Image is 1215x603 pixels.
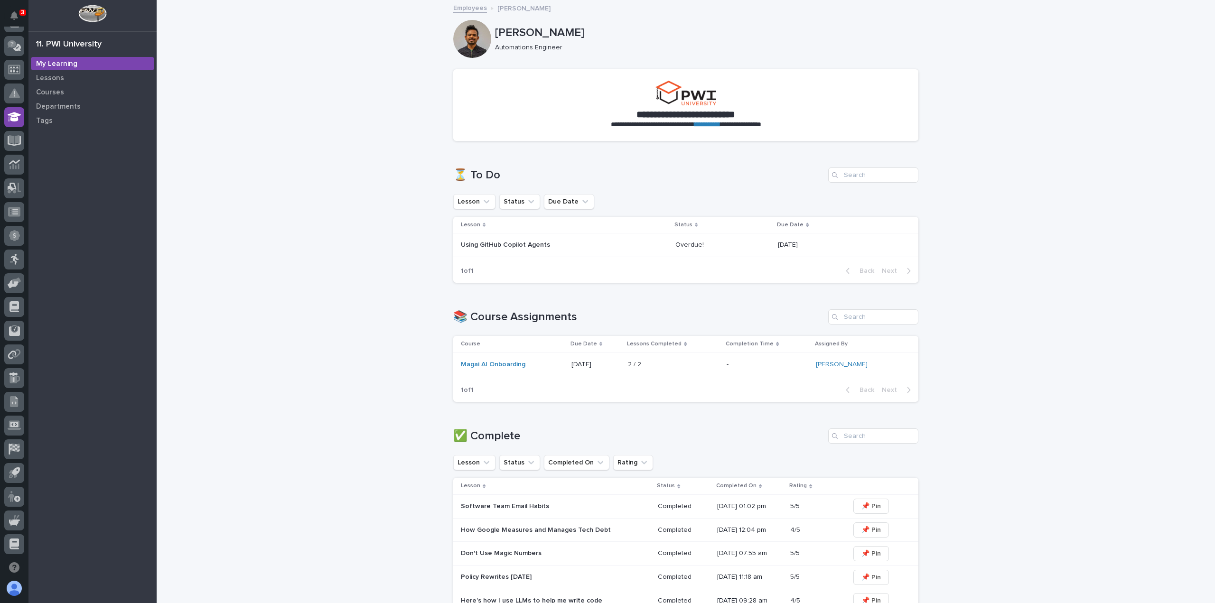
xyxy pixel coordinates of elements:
input: Search [828,309,918,325]
div: Start new chat [32,105,156,115]
p: How can we help? [9,53,173,68]
button: Start new chat [161,108,173,120]
p: [DATE] 11:18 am [717,573,783,581]
button: Back [838,267,878,275]
tr: Don't Use Magic NumbersCompletedCompleted [DATE] 07:55 am5/55/5 📌 Pin [453,542,918,566]
p: Completed [658,524,693,534]
p: My Learning [36,60,77,68]
a: [PERSON_NAME] [816,361,868,369]
div: We're available if you need us! [32,115,120,122]
button: Completed On [544,455,609,470]
p: Status [674,220,692,230]
p: [PERSON_NAME] [497,2,551,13]
div: 📖 [9,153,17,161]
p: [DATE] [778,239,800,249]
div: Notifications3 [12,11,24,27]
p: 5/5 [790,571,802,581]
p: Due Date [570,339,597,349]
span: 📌 Pin [861,501,881,511]
p: 1 of 1 [453,260,481,283]
p: Don't Use Magic Numbers [461,549,627,557]
a: Magai AI Onboarding [461,361,525,369]
a: Courses [28,85,157,99]
p: Using GitHub Copilot Agents [461,241,627,249]
p: Lesson [461,481,480,491]
span: Next [882,268,903,274]
a: Powered byPylon [67,175,115,183]
img: 1736555164131-43832dd5-751b-4058-ba23-39d91318e5a0 [9,105,27,122]
span: Help Docs [19,152,52,162]
p: Completion Time [726,339,774,349]
tr: Policy Rewrites [DATE]CompletedCompleted [DATE] 11:18 am5/55/5 📌 Pin [453,566,918,589]
img: Stacker [9,9,28,28]
button: 📌 Pin [853,522,889,538]
input: Search [828,428,918,444]
span: 📌 Pin [861,525,881,535]
img: Workspace Logo [78,5,106,22]
p: Lesson [461,220,480,230]
p: Completed [658,571,693,581]
p: Software Team Email Habits [461,502,627,510]
button: Notifications [4,6,24,26]
span: Pylon [94,176,115,183]
h1: ✅ Complete [453,429,824,443]
button: 📌 Pin [853,499,889,514]
tr: Magai AI Onboarding [DATE]2 / 22 / 2 -- [PERSON_NAME] [453,353,918,376]
p: - [727,359,730,369]
p: [DATE] 12:04 pm [717,526,783,534]
button: users-avatar [4,578,24,598]
button: Due Date [544,194,594,209]
p: Due Date [777,220,804,230]
p: Lessons [36,74,64,83]
p: Policy Rewrites [DATE] [461,573,627,581]
p: Course [461,339,480,349]
a: Lessons [28,71,157,85]
a: Tags [28,113,157,128]
span: Back [854,387,874,393]
a: Departments [28,99,157,113]
button: Status [499,194,540,209]
p: 3 [21,9,24,16]
p: Completed [658,501,693,510]
a: 📖Help Docs [6,148,56,166]
button: 📌 Pin [853,546,889,561]
p: [DATE] [571,361,620,369]
span: 📌 Pin [861,549,881,558]
p: Courses [36,88,64,97]
input: Search [828,167,918,183]
p: 2 / 2 [628,359,643,369]
button: 📌 Pin [853,570,889,585]
button: Lesson [453,455,495,470]
p: Overdue! [675,239,706,249]
p: [DATE] 07:55 am [717,549,783,557]
img: pwi-university-small.png [655,81,716,105]
h1: 📚 Course Assignments [453,310,824,324]
button: Open support chat [4,557,24,577]
span: Next [882,387,903,393]
p: [PERSON_NAME] [495,26,915,40]
button: Rating [613,455,653,470]
p: How Google Measures and Manages Tech Debt [461,526,627,534]
button: Status [499,455,540,470]
button: Next [878,267,918,275]
span: 📌 Pin [861,573,881,582]
span: Back [854,268,874,274]
p: Completed On [716,481,757,491]
p: 5/5 [790,501,802,510]
tr: Using GitHub Copilot AgentsOverdue!Overdue! [DATE][DATE] [453,233,918,257]
div: 11. PWI University [36,39,102,50]
h1: ⏳ To Do [453,168,824,182]
button: Lesson [453,194,495,209]
tr: Software Team Email HabitsCompletedCompleted [DATE] 01:02 pm5/55/5 📌 Pin [453,494,918,518]
a: Employees [453,2,487,13]
p: 1 of 1 [453,379,481,402]
p: Welcome 👋 [9,37,173,53]
p: Tags [36,117,53,125]
p: Lessons Completed [627,339,682,349]
p: Rating [789,481,807,491]
p: Status [657,481,675,491]
p: Automations Engineer [495,44,911,52]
